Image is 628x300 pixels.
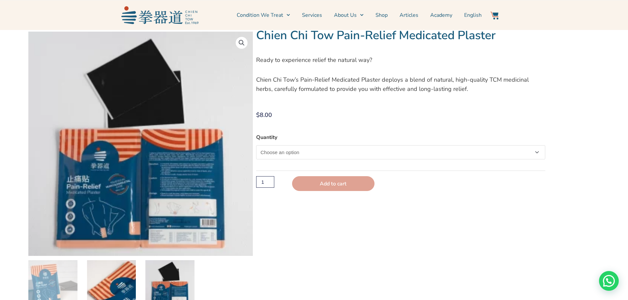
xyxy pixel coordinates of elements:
[256,28,545,43] h1: Chien Chi Tow Pain-Relief Medicated Plaster
[292,176,374,191] button: Add to cart
[237,7,290,23] a: Condition We Treat
[599,271,619,291] div: Need help? WhatsApp contact
[491,12,498,19] img: Website Icon-03
[256,111,272,119] bdi: 8.00
[256,55,545,65] p: Ready to experience relief the natural way?
[236,37,248,49] a: View full-screen image gallery
[464,11,482,19] span: English
[256,134,277,141] label: Quantity
[334,7,364,23] a: About Us
[202,7,482,23] nav: Menu
[375,7,388,23] a: Shop
[302,7,322,23] a: Services
[256,75,545,94] p: Chien Chi Tow’s Pain-Relief Medicated Plaster deploys a blend of natural, high-quality TCM medici...
[464,7,482,23] a: Switch to English
[256,176,274,188] input: Product quantity
[400,7,418,23] a: Articles
[256,111,260,119] span: $
[430,7,452,23] a: Academy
